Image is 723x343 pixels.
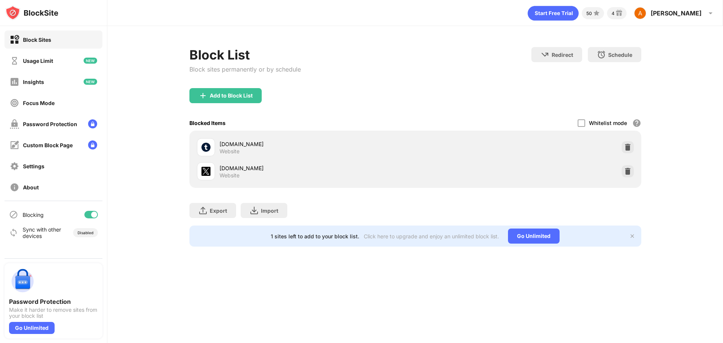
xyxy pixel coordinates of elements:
[9,210,18,219] img: blocking-icon.svg
[10,140,19,150] img: customize-block-page-off.svg
[508,229,560,244] div: Go Unlimited
[5,5,58,20] img: logo-blocksite.svg
[10,98,19,108] img: focus-off.svg
[528,6,579,21] div: animation
[10,77,19,87] img: insights-off.svg
[261,207,278,214] div: Import
[10,183,19,192] img: about-off.svg
[88,140,97,149] img: lock-menu.svg
[23,79,44,85] div: Insights
[220,148,239,155] div: Website
[23,163,44,169] div: Settings
[88,119,97,128] img: lock-menu.svg
[78,230,93,235] div: Disabled
[23,121,77,127] div: Password Protection
[189,66,301,73] div: Block sites permanently or by schedule
[10,35,19,44] img: block-on.svg
[189,47,301,63] div: Block List
[586,11,592,16] div: 50
[608,52,632,58] div: Schedule
[9,307,98,319] div: Make it harder to remove sites from your block list
[10,162,19,171] img: settings-off.svg
[23,100,55,106] div: Focus Mode
[201,143,210,152] img: favicons
[9,228,18,237] img: sync-icon.svg
[629,233,635,239] img: x-button.svg
[634,7,646,19] img: photo.jpg
[592,9,601,18] img: points-small.svg
[220,172,239,179] div: Website
[210,93,253,99] div: Add to Block List
[651,9,702,17] div: [PERSON_NAME]
[23,212,44,218] div: Blocking
[10,56,19,66] img: time-usage-off.svg
[23,37,51,43] div: Block Sites
[84,79,97,85] img: new-icon.svg
[9,298,98,305] div: Password Protection
[589,120,627,126] div: Whitelist mode
[220,140,415,148] div: [DOMAIN_NAME]
[612,11,615,16] div: 4
[23,184,39,191] div: About
[23,226,61,239] div: Sync with other devices
[364,233,499,239] div: Click here to upgrade and enjoy an unlimited block list.
[23,142,73,148] div: Custom Block Page
[271,233,359,239] div: 1 sites left to add to your block list.
[615,9,624,18] img: reward-small.svg
[201,167,210,176] img: favicons
[189,120,226,126] div: Blocked Items
[552,52,573,58] div: Redirect
[220,164,415,172] div: [DOMAIN_NAME]
[9,268,36,295] img: push-password-protection.svg
[210,207,227,214] div: Export
[10,119,19,129] img: password-protection-off.svg
[23,58,53,64] div: Usage Limit
[9,322,55,334] div: Go Unlimited
[84,58,97,64] img: new-icon.svg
